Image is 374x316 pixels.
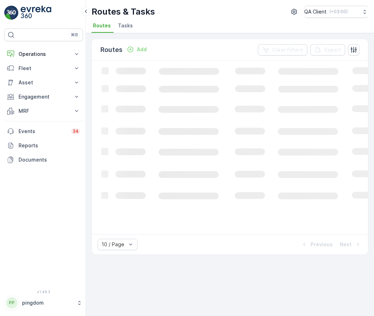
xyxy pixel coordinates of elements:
p: Next [340,241,352,248]
a: Reports [4,138,83,153]
p: Reports [19,142,80,149]
p: pingdom [22,299,73,306]
p: Fleet [19,65,69,72]
button: Clear Filters [258,44,307,56]
button: Add [124,45,150,54]
p: 34 [73,128,79,134]
button: Export [310,44,345,56]
img: logo_light-DOdMpM7g.png [21,6,51,20]
p: Engagement [19,93,69,100]
p: Clear Filters [272,46,303,53]
p: Operations [19,51,69,58]
button: Previous [300,240,333,249]
p: Routes [100,45,123,55]
span: v 1.49.3 [4,290,83,294]
p: Asset [19,79,69,86]
button: Operations [4,47,83,61]
p: Export [324,46,341,53]
p: Add [137,46,147,53]
button: Next [339,240,362,249]
a: Events34 [4,124,83,138]
button: Fleet [4,61,83,75]
a: Documents [4,153,83,167]
button: PPpingdom [4,295,83,310]
p: ( +03:00 ) [329,9,348,15]
p: Documents [19,156,80,163]
p: Previous [311,241,333,248]
p: QA Client [304,8,327,15]
p: Events [19,128,67,135]
img: logo [4,6,19,20]
button: MRF [4,104,83,118]
p: MRF [19,107,69,115]
span: Routes [93,22,111,29]
button: QA Client(+03:00) [304,6,368,18]
p: ⌘B [71,32,78,38]
div: PP [6,297,17,309]
p: Routes & Tasks [92,6,155,17]
button: Asset [4,75,83,90]
button: Engagement [4,90,83,104]
span: Tasks [118,22,133,29]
